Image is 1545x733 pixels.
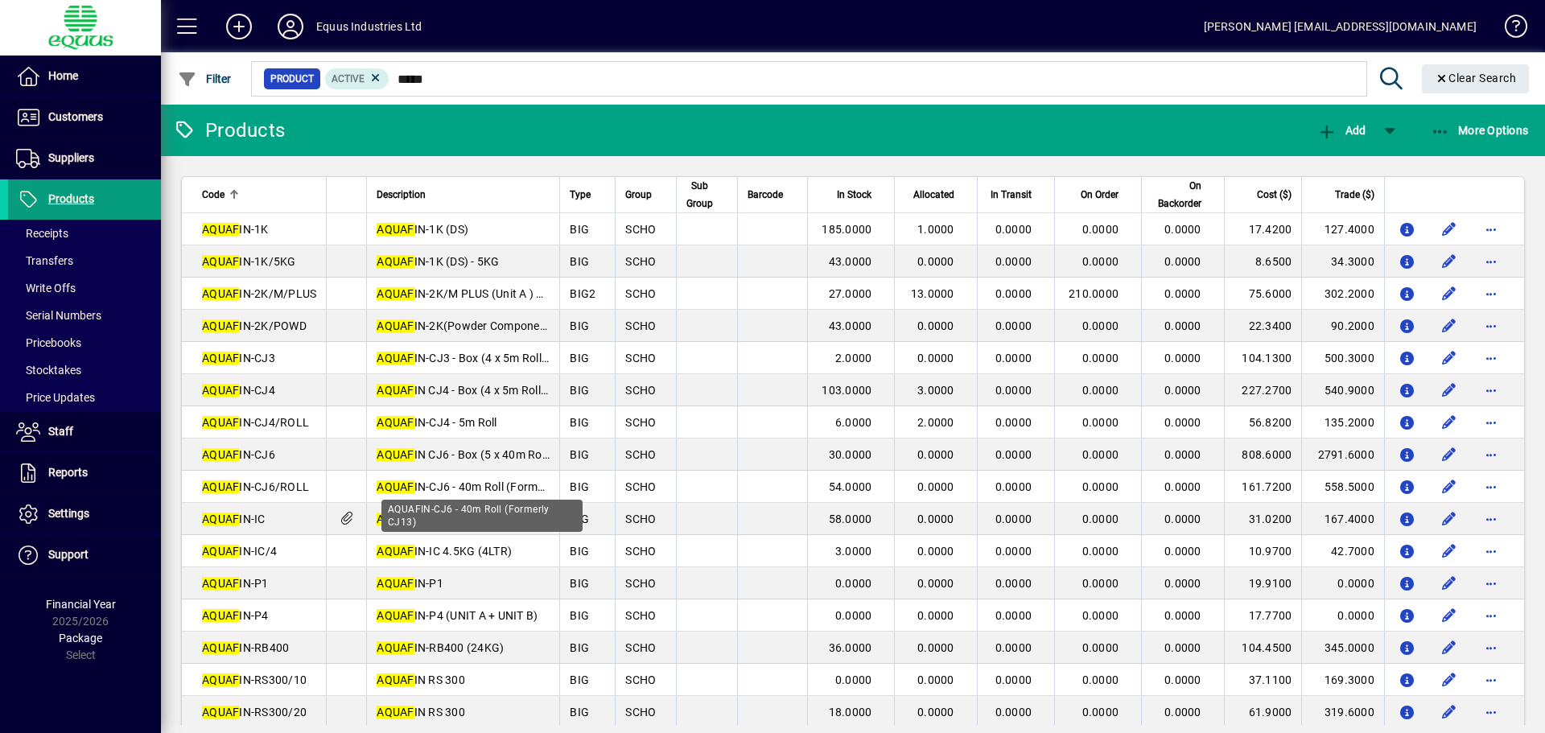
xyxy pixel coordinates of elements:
span: 0.0000 [1164,287,1201,300]
a: Write Offs [8,274,161,302]
span: IN-CJ4 [202,384,275,397]
span: 0.0000 [995,352,1032,364]
td: 31.0200 [1224,503,1302,535]
span: 0.0000 [995,223,1032,236]
a: Staff [8,412,161,452]
span: IN-CJ3 - Box (4 x 5m Rolls) [377,352,551,364]
button: Edit [1436,603,1462,628]
span: IN-2K(Powder Component Only) 25KG [377,319,612,332]
span: BIG [570,545,589,558]
em: AQUAF [202,577,239,590]
button: More options [1478,410,1504,435]
span: 0.0000 [1082,223,1119,236]
div: [PERSON_NAME] [EMAIL_ADDRESS][DOMAIN_NAME] [1204,14,1477,39]
span: Filter [178,72,232,85]
a: Home [8,56,161,97]
em: AQUAF [202,641,239,654]
span: IN-P1 [202,577,269,590]
em: AQUAF [202,448,239,461]
span: BIG [570,577,589,590]
span: IN-P1 [377,577,443,590]
td: 0.0000 [1301,567,1384,599]
em: AQUAF [377,609,414,622]
span: SCHO [625,480,656,493]
span: 0.0000 [1164,641,1201,654]
span: 0.0000 [835,673,872,686]
a: Receipts [8,220,161,247]
a: Customers [8,97,161,138]
span: BIG [570,223,589,236]
button: Edit [1436,474,1462,500]
td: 558.5000 [1301,471,1384,503]
span: 0.0000 [995,577,1032,590]
span: SCHO [625,223,656,236]
span: IN-RB400 [202,641,289,654]
em: AQUAF [202,513,239,525]
em: AQUAF [202,609,239,622]
button: Edit [1436,506,1462,532]
span: 36.0000 [829,641,872,654]
button: Edit [1436,377,1462,403]
span: IN-IC 4.5KG (4LTR) [377,545,512,558]
span: SCHO [625,609,656,622]
em: AQUAF [377,287,414,300]
span: Description [377,186,426,204]
em: AQUAF [377,513,414,525]
span: IN-2K/M/PLUS [202,287,316,300]
button: More options [1478,345,1504,371]
span: SCHO [625,287,656,300]
em: AQUAF [202,223,239,236]
span: IN-1K (DS) - 5KG [377,255,499,268]
div: Equus Industries Ltd [316,14,422,39]
em: AQUAF [377,545,414,558]
span: SCHO [625,641,656,654]
a: Knowledge Base [1493,3,1525,56]
td: 42.7000 [1301,535,1384,567]
span: 0.0000 [1082,513,1119,525]
span: Clear Search [1435,72,1517,84]
span: 54.0000 [829,480,872,493]
button: More options [1478,699,1504,725]
button: More options [1478,474,1504,500]
span: SCHO [625,545,656,558]
span: 0.0000 [995,513,1032,525]
span: 0.0000 [1164,384,1201,397]
span: 0.0000 [917,577,954,590]
span: 0.0000 [917,673,954,686]
span: SCHO [625,673,656,686]
button: Filter [174,64,236,93]
span: 0.0000 [1164,577,1201,590]
td: 56.8200 [1224,406,1302,439]
span: IN-CJ4/ROLL [202,416,309,429]
span: Pricebooks [16,336,81,349]
span: 0.0000 [1164,673,1201,686]
td: 169.3000 [1301,664,1384,696]
span: IN CJ4 - Box (4 x 5m Rolls) [377,384,550,397]
button: Edit [1436,667,1462,693]
span: 0.0000 [1164,448,1201,461]
span: 43.0000 [829,255,872,268]
span: SCHO [625,319,656,332]
button: More Options [1427,116,1533,145]
button: More options [1478,635,1504,661]
span: IN RS 300 [377,673,465,686]
span: 43.0000 [829,319,872,332]
span: Serial Numbers [16,309,101,322]
button: More options [1478,570,1504,596]
div: AQUAFIN-CJ6 - 40m Roll (Formerly CJ13) [381,500,583,532]
span: 13.0000 [911,287,954,300]
span: 0.0000 [1164,416,1201,429]
span: Receipts [16,227,68,240]
span: 0.0000 [917,609,954,622]
span: Products [48,192,94,205]
button: Profile [265,12,316,41]
span: BIG [570,319,589,332]
span: 0.0000 [995,287,1032,300]
span: BIG [570,673,589,686]
em: AQUAF [202,352,239,364]
span: IN-RB400 (24KG) [377,641,504,654]
a: Settings [8,494,161,534]
button: More options [1478,506,1504,532]
div: On Order [1065,186,1133,204]
td: 22.3400 [1224,310,1302,342]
